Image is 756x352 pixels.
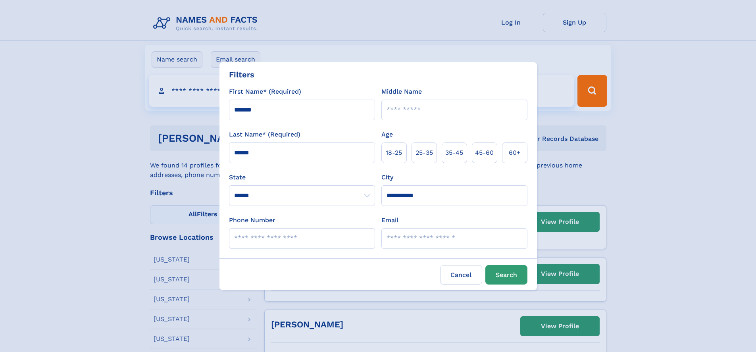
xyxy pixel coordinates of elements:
[445,148,463,158] span: 35‑45
[485,265,527,285] button: Search
[381,130,393,139] label: Age
[509,148,521,158] span: 60+
[229,69,254,81] div: Filters
[381,173,393,182] label: City
[416,148,433,158] span: 25‑35
[229,87,301,96] label: First Name* (Required)
[440,265,482,285] label: Cancel
[381,215,398,225] label: Email
[475,148,494,158] span: 45‑60
[229,173,375,182] label: State
[386,148,402,158] span: 18‑25
[229,215,275,225] label: Phone Number
[229,130,300,139] label: Last Name* (Required)
[381,87,422,96] label: Middle Name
